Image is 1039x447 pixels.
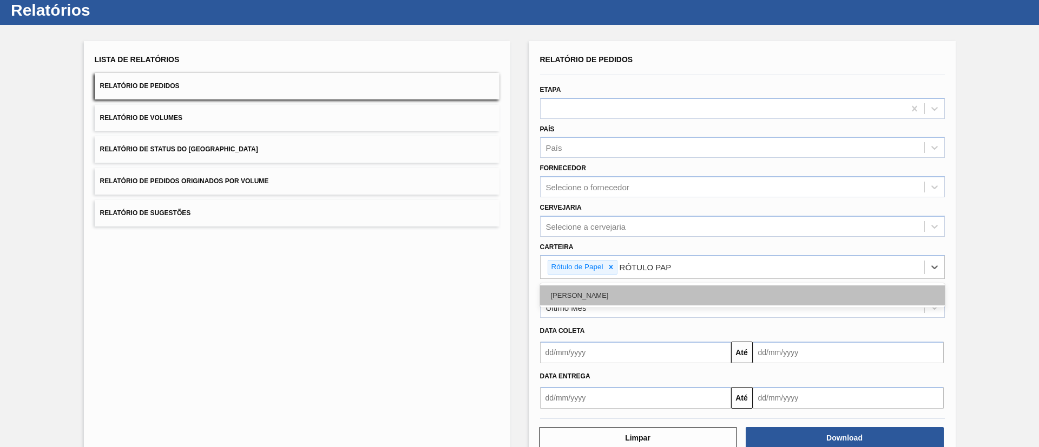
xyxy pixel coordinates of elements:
[540,243,574,251] label: Carteira
[11,4,203,16] h1: Relatórios
[753,387,944,409] input: dd/mm/yyyy
[540,204,582,211] label: Cervejaria
[95,200,499,226] button: Relatório de Sugestões
[540,164,586,172] label: Fornecedor
[95,105,499,131] button: Relatório de Volumes
[95,55,180,64] span: Lista de Relatórios
[546,143,562,152] div: País
[100,114,182,122] span: Relatório de Volumes
[100,82,180,90] span: Relatório de Pedidos
[546,222,626,231] div: Selecione a cervejaria
[546,303,587,312] div: Último Mês
[540,387,731,409] input: dd/mm/yyyy
[100,145,258,153] span: Relatório de Status do [GEOGRAPHIC_DATA]
[100,177,269,185] span: Relatório de Pedidos Originados por Volume
[540,342,731,363] input: dd/mm/yyyy
[95,168,499,195] button: Relatório de Pedidos Originados por Volume
[731,387,753,409] button: Até
[540,285,945,305] div: [PERSON_NAME]
[540,327,585,335] span: Data coleta
[731,342,753,363] button: Até
[540,372,590,380] span: Data entrega
[540,86,561,94] label: Etapa
[540,125,555,133] label: País
[753,342,944,363] input: dd/mm/yyyy
[546,183,629,192] div: Selecione o fornecedor
[540,55,633,64] span: Relatório de Pedidos
[100,209,191,217] span: Relatório de Sugestões
[95,136,499,163] button: Relatório de Status do [GEOGRAPHIC_DATA]
[95,73,499,99] button: Relatório de Pedidos
[548,261,605,274] div: Rótulo de Papel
